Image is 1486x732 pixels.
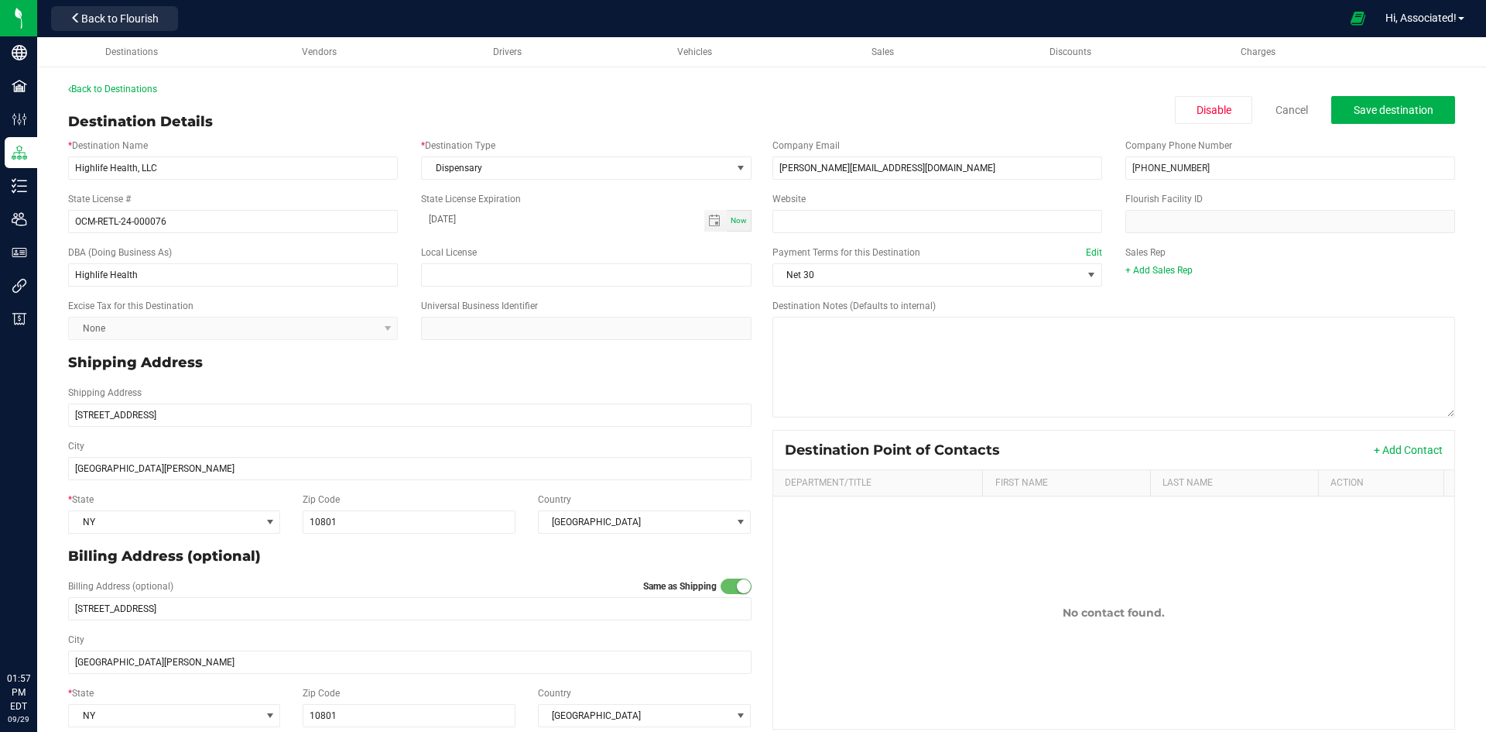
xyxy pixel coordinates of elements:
label: Destination Name [68,139,148,153]
span: Toggle calendar [704,210,727,232]
span: Open Ecommerce Menu [1340,3,1375,33]
inline-svg: Configuration [12,112,27,127]
p: Shipping Address [68,352,752,373]
inline-svg: Users [12,211,27,227]
p: 01:57 PM EDT [7,672,30,713]
inline-svg: Billing [12,311,27,327]
a: Edit [1086,247,1102,258]
span: NY [69,705,260,727]
button: Save destination [1331,96,1455,124]
inline-svg: User Roles [12,245,27,260]
label: State License # [68,192,131,206]
a: + Add Sales Rep [1125,265,1193,276]
label: Zip Code [303,493,340,507]
label: Billing Address (optional) [68,579,173,593]
p: 09/29 [7,713,30,725]
label: State License Expiration [421,192,521,206]
label: City [68,633,84,647]
iframe: Resource center [15,608,62,655]
span: Charges [1241,46,1275,57]
div: Destination Point of Contacts [785,442,1012,459]
label: Website [772,192,806,206]
span: Back to Flourish [81,12,159,25]
span: Now [731,216,747,225]
span: Drivers [493,46,522,57]
inline-svg: Distribution [12,145,27,160]
label: Local License [421,246,477,259]
span: Discounts [1049,46,1091,57]
a: Back to Destinations [68,84,157,95]
label: Country [538,686,571,700]
label: Company Email [772,139,840,153]
label: Zip Code [303,686,340,700]
label: Excise Tax for this Destination [68,299,193,313]
button: + Add Contact [1374,442,1443,458]
inline-svg: Integrations [12,278,27,294]
label: Universal Business Identifier [421,299,538,313]
label: City [68,439,84,453]
span: Vehicles [677,46,712,57]
div: Destination Details [68,112,213,132]
input: (123) 456-7890 [1125,156,1455,180]
span: [GEOGRAPHIC_DATA] [539,511,731,533]
span: Save destination [1354,104,1433,116]
label: State [68,493,94,507]
td: No contact found. [773,497,1455,729]
button: Disable [1175,96,1252,124]
span: [GEOGRAPHIC_DATA] [539,705,731,727]
span: NY [69,511,260,533]
label: Sales Rep [1125,246,1166,259]
label: Destination Type [421,139,495,153]
label: State [68,686,94,700]
th: Department/Title [773,470,983,497]
label: Destination Notes (Defaults to internal) [772,299,936,313]
span: Net 30 [773,264,1082,286]
th: Action [1318,470,1443,497]
label: Payment Terms for this Destination [772,246,1102,259]
inline-svg: Inventory [12,178,27,194]
span: Disable [1197,104,1231,116]
span: Destinations [105,46,158,57]
span: Sales [871,46,894,57]
label: Country [538,493,571,507]
label: Flourish Facility ID [1125,192,1203,206]
span: Vendors [302,46,337,57]
inline-svg: Company [12,45,27,60]
label: Shipping Address [68,386,142,400]
label: Same as Shipping [643,579,717,593]
span: Dispensary [422,157,731,179]
button: Back to Flourish [51,6,178,31]
th: First Name [982,470,1150,497]
input: Date [421,210,704,229]
inline-svg: Facilities [12,78,27,94]
a: Cancel [1275,102,1308,118]
th: Last Name [1150,470,1318,497]
label: DBA (Doing Business As) [68,246,172,259]
span: Hi, Associated! [1385,12,1457,24]
p: Billing Address (optional) [68,546,752,567]
label: Company Phone Number [1125,139,1232,153]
